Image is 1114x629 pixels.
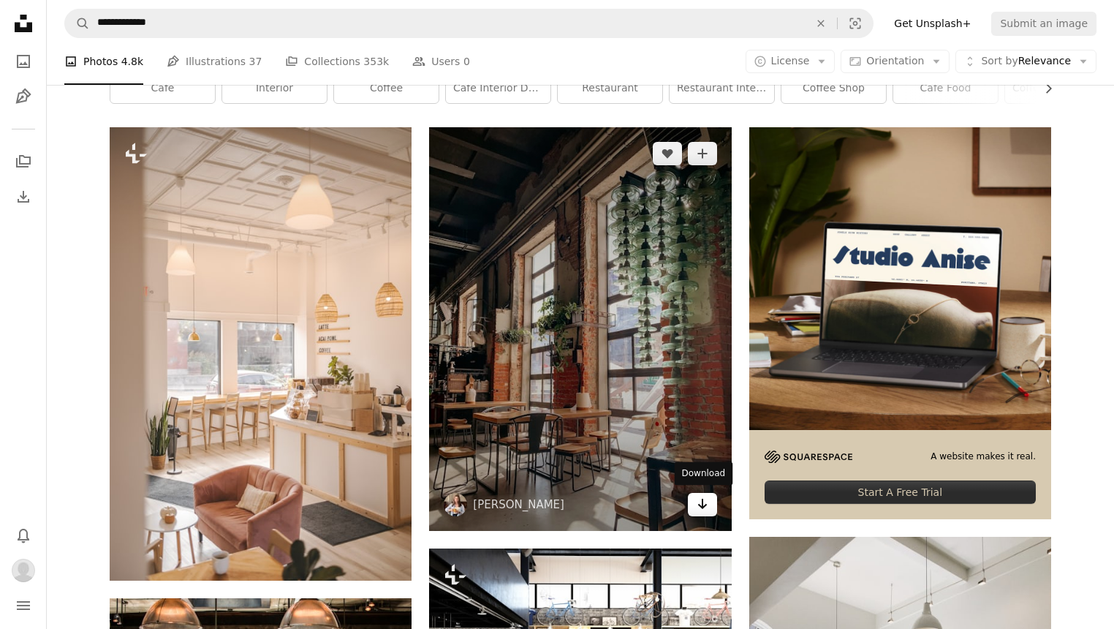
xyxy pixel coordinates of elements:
[9,82,38,111] a: Illustrations
[805,10,837,37] button: Clear
[463,53,470,69] span: 0
[446,74,550,103] a: cafe interior design
[9,47,38,76] a: Photos
[9,556,38,585] button: Profile
[110,347,412,361] a: a room filled with furniture and lots of windows
[931,451,1036,463] span: A website makes it real.
[866,55,924,67] span: Orientation
[9,182,38,211] a: Download History
[363,53,389,69] span: 353k
[981,54,1071,69] span: Relevance
[838,10,873,37] button: Visual search
[473,497,564,512] a: [PERSON_NAME]
[444,493,467,516] img: Go to Natali N's profile
[110,74,215,103] a: cafe
[781,74,886,103] a: coffee shop
[749,127,1051,519] a: A website makes it real.Start A Free Trial
[670,74,774,103] a: restaurant interior
[9,9,38,41] a: Home — Unsplash
[1035,74,1051,103] button: scroll list to the right
[653,142,682,165] button: Like
[222,74,327,103] a: interior
[991,12,1096,35] button: Submit an image
[688,142,717,165] button: Add to Collection
[893,74,998,103] a: cafe food
[749,127,1051,429] img: file-1705123271268-c3eaf6a79b21image
[955,50,1096,73] button: Sort byRelevance
[429,322,731,335] a: a room filled with lots of tables and chairs
[65,10,90,37] button: Search Unsplash
[429,127,731,530] img: a room filled with lots of tables and chairs
[9,521,38,550] button: Notifications
[64,9,874,38] form: Find visuals sitewide
[558,74,662,103] a: restaurant
[285,38,389,85] a: Collections 353k
[746,50,835,73] button: License
[167,38,262,85] a: Illustrations 37
[412,38,470,85] a: Users 0
[675,462,733,486] div: Download
[771,55,810,67] span: License
[885,12,980,35] a: Get Unsplash+
[1005,74,1110,103] a: coffee shop interior
[9,147,38,176] a: Collections
[981,55,1018,67] span: Sort by
[110,127,412,581] img: a room filled with furniture and lots of windows
[9,591,38,620] button: Menu
[334,74,439,103] a: coffee
[765,451,852,463] img: file-1705255347840-230a6ab5bca9image
[688,493,717,516] a: Download
[249,53,262,69] span: 37
[765,481,1036,504] div: Start A Free Trial
[841,50,950,73] button: Orientation
[12,559,35,582] img: Avatar of user Charlotte Harden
